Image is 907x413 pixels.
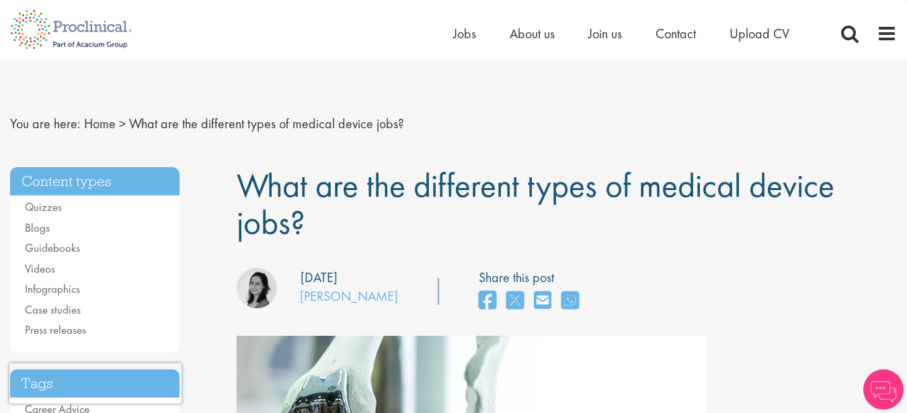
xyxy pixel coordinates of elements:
a: Case studies [25,302,81,317]
span: What are the different types of medical device jobs? [129,115,404,132]
a: breadcrumb link [84,115,116,132]
a: Videos [25,261,55,276]
a: Contact [656,25,696,42]
span: You are here: [10,115,81,132]
a: Jobs [453,25,476,42]
span: > [119,115,126,132]
div: [DATE] [301,268,338,287]
a: share on whats app [561,287,579,316]
a: Guidebooks [25,240,80,255]
h3: Content types [10,167,180,196]
a: share on twitter [506,287,524,316]
a: Quizzes [25,199,62,214]
a: [PERSON_NAME] [300,287,398,305]
iframe: reCAPTCHA [9,363,182,404]
img: Monique Ellis [237,268,277,308]
img: Chatbot [863,369,904,410]
a: About us [510,25,555,42]
span: What are the different types of medical device jobs? [237,164,834,244]
a: Join us [588,25,622,42]
a: share on email [534,287,551,316]
a: Press releases [25,322,86,337]
label: Share this post [479,268,586,287]
a: Blogs [25,220,50,235]
a: Upload CV [729,25,789,42]
a: Infographics [25,281,80,296]
a: share on facebook [479,287,496,316]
